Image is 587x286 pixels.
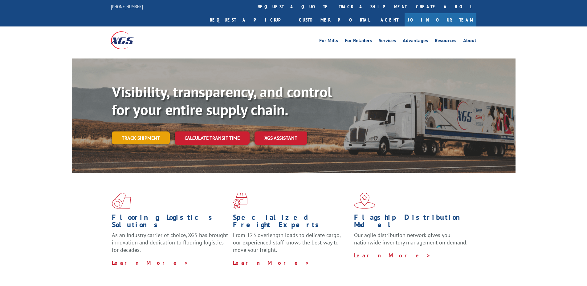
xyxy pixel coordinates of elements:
[233,259,310,266] a: Learn More >
[112,232,228,253] span: As an industry carrier of choice, XGS has brought innovation and dedication to flooring logistics...
[112,193,131,209] img: xgs-icon-total-supply-chain-intelligence-red
[112,259,189,266] a: Learn More >
[354,252,431,259] a: Learn More >
[112,82,332,119] b: Visibility, transparency, and control for your entire supply chain.
[112,131,170,144] a: Track shipment
[233,232,349,259] p: From 123 overlength loads to delicate cargo, our experienced staff knows the best way to move you...
[205,13,294,26] a: Request a pickup
[403,38,428,45] a: Advantages
[294,13,374,26] a: Customer Portal
[111,3,143,10] a: [PHONE_NUMBER]
[233,193,247,209] img: xgs-icon-focused-on-flooring-red
[112,214,228,232] h1: Flooring Logistics Solutions
[255,131,307,145] a: XGS ASSISTANT
[405,13,476,26] a: Join Our Team
[354,193,375,209] img: xgs-icon-flagship-distribution-model-red
[354,214,471,232] h1: Flagship Distribution Model
[374,13,405,26] a: Agent
[319,38,338,45] a: For Mills
[463,38,476,45] a: About
[379,38,396,45] a: Services
[435,38,456,45] a: Resources
[345,38,372,45] a: For Retailers
[233,214,349,232] h1: Specialized Freight Experts
[354,232,467,246] span: Our agile distribution network gives you nationwide inventory management on demand.
[175,131,250,145] a: Calculate transit time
